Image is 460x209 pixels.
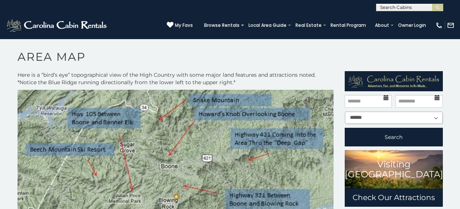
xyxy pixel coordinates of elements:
[394,20,430,31] a: Owner Login
[175,22,193,29] span: My Favs
[167,22,193,29] a: My Favs
[245,20,290,31] a: Local Area Guide
[6,18,109,33] img: White-1-2.png
[292,20,325,31] a: Real Estate
[345,189,443,207] a: Check Our Attractions
[447,22,454,29] img: mail-regular-white.png
[435,22,443,29] img: phone-regular-white.png
[200,20,243,31] a: Browse Rentals
[371,20,393,31] a: About
[345,128,443,146] button: Search
[12,50,448,71] h1: Area Map
[18,71,334,86] p: Here is a “bird’s eye” topographical view of the High Country with some major land features and a...
[327,20,370,31] a: Rental Program
[345,159,443,179] h3: Visiting [GEOGRAPHIC_DATA]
